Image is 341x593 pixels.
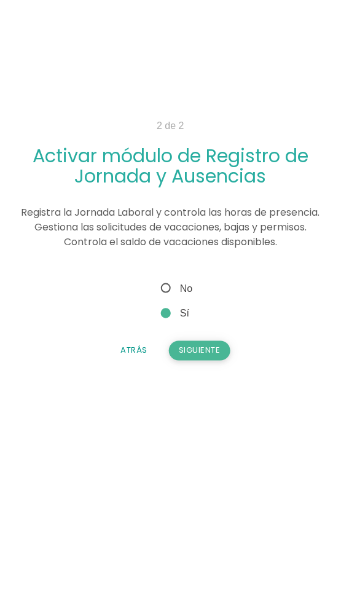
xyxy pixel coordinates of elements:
[17,146,324,187] h2: Activar módulo de Registro de Jornada y Ausencias
[159,306,189,321] span: Sí
[159,281,192,296] span: No
[17,119,324,133] p: 2 de 2
[111,341,157,361] button: Atrás
[169,341,230,361] button: Siguiente
[22,205,320,249] span: Registra la Jornada Laboral y controla las horas de presencia. Gestiona las solicitudes de vacaci...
